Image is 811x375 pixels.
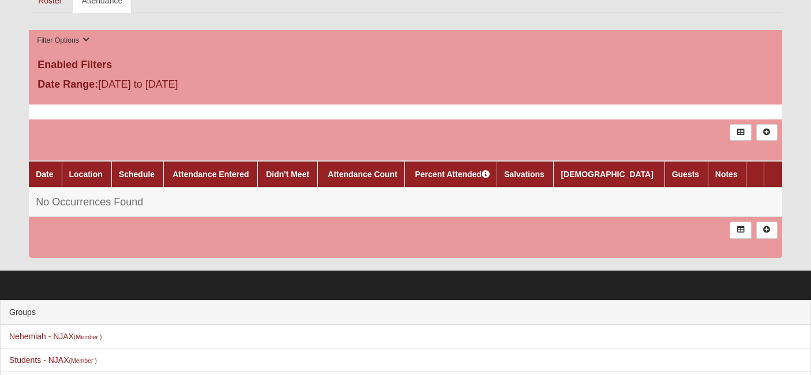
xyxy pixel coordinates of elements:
a: Alt+N [756,124,778,141]
a: Nehemiah - NJAX(Member ) [9,332,102,341]
th: Guests [664,161,708,187]
div: [DATE] to [DATE] [29,77,280,95]
a: Export to Excel [730,222,751,238]
a: Attendance Count [328,170,397,179]
a: Location [69,170,103,179]
div: Groups [1,301,810,325]
button: Filter Options [33,35,93,47]
a: Date [36,170,53,179]
th: [DEMOGRAPHIC_DATA] [554,161,664,187]
span: No Occurrences Found [36,196,143,208]
a: Notes [715,170,738,179]
a: Didn't Meet [266,170,309,179]
label: Date Range: [37,77,98,92]
h4: Enabled Filters [37,59,774,72]
small: (Member ) [74,333,102,340]
a: Percent Attended [415,170,489,179]
a: Attendance Entered [172,170,249,179]
a: Schedule [119,170,155,179]
th: Salvations [497,161,554,187]
a: Alt+N [756,222,778,238]
a: Export to Excel [730,124,751,141]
